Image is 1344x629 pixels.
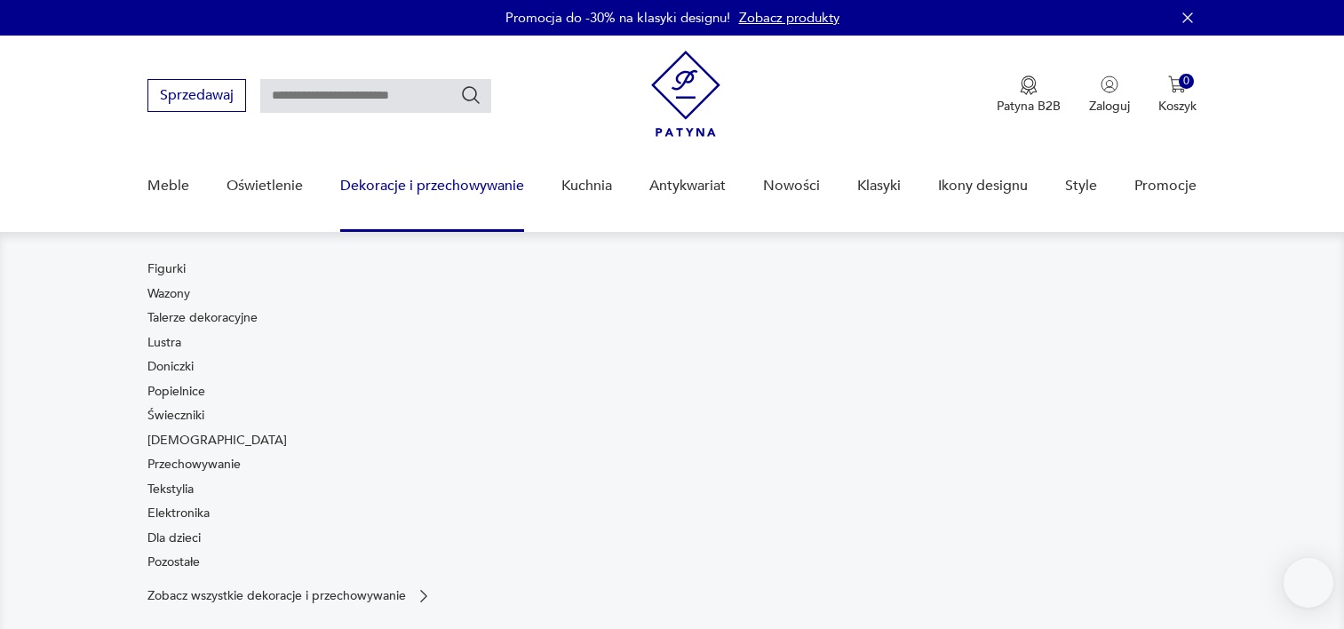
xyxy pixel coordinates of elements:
a: [DEMOGRAPHIC_DATA] [147,432,287,450]
img: Patyna - sklep z meblami i dekoracjami vintage [651,51,720,137]
p: Patyna B2B [997,98,1061,115]
button: Zaloguj [1089,76,1130,115]
a: Zobacz produkty [739,9,839,27]
a: Ikona medaluPatyna B2B [997,76,1061,115]
a: Figurki [147,260,186,278]
a: Kuchnia [561,152,612,220]
a: Style [1065,152,1097,220]
a: Elektronika [147,505,210,522]
p: Zobacz wszystkie dekoracje i przechowywanie [147,590,406,601]
a: Dla dzieci [147,529,201,547]
iframe: Smartsupp widget button [1284,558,1333,608]
a: Doniczki [147,358,194,376]
a: Popielnice [147,383,205,401]
a: Wazony [147,285,190,303]
img: Ikona koszyka [1168,76,1186,93]
button: 0Koszyk [1158,76,1197,115]
a: Sprzedawaj [147,91,246,103]
a: Talerze dekoracyjne [147,309,258,327]
a: Świeczniki [147,407,204,425]
a: Antykwariat [649,152,726,220]
a: Meble [147,152,189,220]
a: Lustra [147,334,181,352]
a: Przechowywanie [147,456,241,474]
a: Dekoracje i przechowywanie [340,152,524,220]
button: Patyna B2B [997,76,1061,115]
img: Ikonka użytkownika [1101,76,1118,93]
a: Ikony designu [938,152,1028,220]
a: Pozostałe [147,553,200,571]
p: Koszyk [1158,98,1197,115]
button: Szukaj [460,84,481,106]
p: Zaloguj [1089,98,1130,115]
img: cfa44e985ea346226f89ee8969f25989.jpg [681,260,1197,605]
button: Sprzedawaj [147,79,246,112]
a: Nowości [763,152,820,220]
a: Oświetlenie [227,152,303,220]
a: Zobacz wszystkie dekoracje i przechowywanie [147,587,433,605]
p: Promocja do -30% na klasyki designu! [505,9,730,27]
a: Klasyki [857,152,901,220]
a: Tekstylia [147,481,194,498]
img: Ikona medalu [1020,76,1038,95]
div: 0 [1179,74,1194,89]
a: Promocje [1134,152,1197,220]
